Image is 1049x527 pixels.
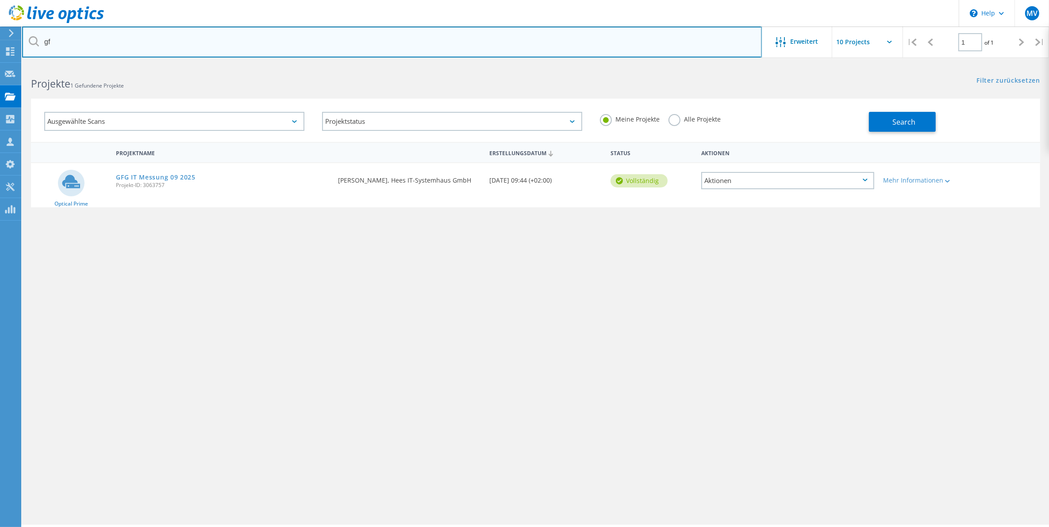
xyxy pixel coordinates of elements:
[116,183,329,188] span: Projekt-ID: 3063757
[54,201,88,206] span: Optical Prime
[970,9,978,17] svg: \n
[485,144,606,161] div: Erstellungsdatum
[9,19,104,25] a: Live Optics Dashboard
[869,112,936,132] button: Search
[111,144,334,160] div: Projektname
[600,114,660,122] label: Meine Projekte
[334,163,485,192] div: [PERSON_NAME], Hees IT-Systemhaus GmbH
[606,144,697,160] div: Status
[903,27,921,58] div: |
[1026,10,1037,17] span: MV
[22,27,762,57] input: Projekte nach Namen, Verantwortlichem, ID, Unternehmen usw. suchen
[611,174,668,187] div: vollständig
[116,174,195,180] a: GFG IT Messung 09 2025
[697,144,879,160] div: Aktionen
[485,163,606,192] div: [DATE] 09:44 (+02:00)
[44,112,304,131] div: Ausgewählte Scans
[984,39,994,46] span: of 1
[669,114,721,122] label: Alle Projekte
[977,77,1040,85] a: Filter zurücksetzen
[701,172,874,189] div: Aktionen
[883,177,955,183] div: Mehr Informationen
[893,117,916,127] span: Search
[322,112,582,131] div: Projektstatus
[70,82,124,89] span: 1 Gefundene Projekte
[31,76,70,91] b: Projekte
[1031,27,1049,58] div: |
[790,38,818,45] span: Erweitert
